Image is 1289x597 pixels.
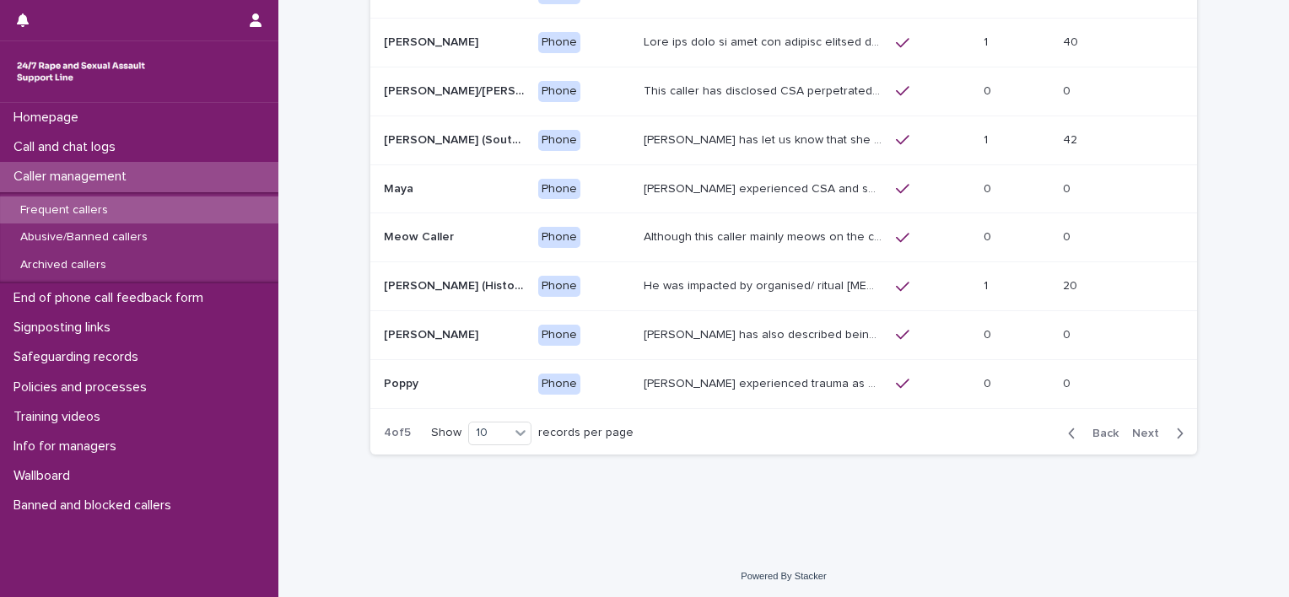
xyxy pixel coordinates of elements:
[644,179,886,196] p: Maya experienced CSA and speaks about a rape that has been previously reported, there is no progr...
[7,110,92,126] p: Homepage
[7,468,84,484] p: Wallboard
[7,379,160,395] p: Policies and processes
[370,116,1197,164] tr: [PERSON_NAME] (South-West of [GEOGRAPHIC_DATA])[PERSON_NAME] (South-West of [GEOGRAPHIC_DATA]) Ph...
[538,374,580,395] div: Phone
[384,325,482,342] p: [PERSON_NAME]
[370,262,1197,311] tr: [PERSON_NAME] (Historic Plan)[PERSON_NAME] (Historic Plan) PhoneHe was impacted by organised/ rit...
[984,179,995,196] p: 0
[538,32,580,53] div: Phone
[7,497,185,514] p: Banned and blocked callers
[384,130,528,148] p: Margaret (South-West of England)
[370,412,424,454] p: 4 of 5
[7,139,129,155] p: Call and chat logs
[644,276,886,293] p: He was impacted by organised/ ritual child sexual abuse and was sexually abused by his stepfather...
[1132,428,1169,439] span: Next
[384,374,422,391] p: Poppy
[538,81,580,102] div: Phone
[431,426,461,440] p: Show
[984,374,995,391] p: 0
[984,276,991,293] p: 1
[984,325,995,342] p: 0
[538,130,580,151] div: Phone
[7,290,217,306] p: End of phone call feedback form
[384,179,417,196] p: Maya
[1054,426,1125,441] button: Back
[7,230,161,245] p: Abusive/Banned callers
[370,19,1197,67] tr: [PERSON_NAME][PERSON_NAME] PhoneLore ips dolo si amet con adipisc elitsed doei temp incidi ut lab...
[1082,428,1119,439] span: Back
[7,258,120,272] p: Archived callers
[538,276,580,297] div: Phone
[370,213,1197,262] tr: Meow CallerMeow Caller PhoneAlthough this caller mainly meows on the call, they have once spoken ...
[1063,374,1074,391] p: 0
[538,179,580,200] div: Phone
[384,276,528,293] p: [PERSON_NAME] (Historic Plan)
[538,426,634,440] p: records per page
[1063,32,1081,50] p: 40
[741,571,826,581] a: Powered By Stacker
[7,169,140,185] p: Caller management
[370,359,1197,408] tr: PoppyPoppy Phone[PERSON_NAME] experienced trauma as a child, witnessing her father raping her lat...
[1125,426,1197,441] button: Next
[644,32,886,50] p: Lucy has told us that her support workers have said things to her about this abuse, or about this...
[370,310,1197,359] tr: [PERSON_NAME][PERSON_NAME] Phone[PERSON_NAME] has also described being sexually abused as a child...
[644,374,886,391] p: Poppy experienced trauma as a child, witnessing her father raping her late mother, she recently l...
[469,424,510,442] div: 10
[538,325,580,346] div: Phone
[644,81,886,99] p: This caller has disclosed CSA perpetrated by father and sometimes will say things like “I can see...
[644,227,886,245] p: Although this caller mainly meows on the call, they have once spoken to a SLW and said "I'm scared"
[7,349,152,365] p: Safeguarding records
[538,227,580,248] div: Phone
[7,409,114,425] p: Training videos
[984,130,991,148] p: 1
[1063,227,1074,245] p: 0
[384,81,528,99] p: Lucy/Sarah/Emma Flashback
[644,325,886,342] p: Paula has also described being sexually abused as a child, and on different calls, has explained ...
[1063,179,1074,196] p: 0
[644,130,886,148] p: Margaret has let us know that she experienced child sexual abuse by a doctor. She was raped by he...
[13,55,148,89] img: rhQMoQhaT3yELyF149Cw
[1063,325,1074,342] p: 0
[1063,81,1074,99] p: 0
[984,81,995,99] p: 0
[370,67,1197,116] tr: [PERSON_NAME]/[PERSON_NAME]/[PERSON_NAME][PERSON_NAME]/[PERSON_NAME]/[PERSON_NAME] PhoneThis call...
[384,32,482,50] p: [PERSON_NAME]
[7,203,121,218] p: Frequent callers
[7,320,124,336] p: Signposting links
[1063,130,1081,148] p: 42
[984,32,991,50] p: 1
[7,438,130,454] p: Info for managers
[1063,276,1081,293] p: 20
[384,227,457,245] p: Meow Caller
[370,164,1197,213] tr: MayaMaya Phone[PERSON_NAME] experienced CSA and speaks about a rape that has been previously repo...
[984,227,995,245] p: 0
